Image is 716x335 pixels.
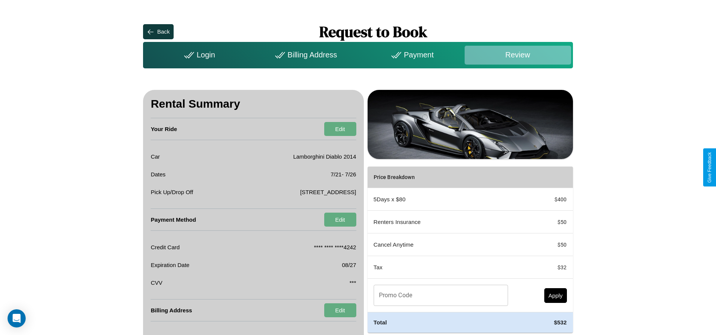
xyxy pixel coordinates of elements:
p: Dates [151,169,165,179]
div: Back [157,28,169,35]
button: Back [143,24,173,39]
p: 08/27 [342,260,356,270]
p: [STREET_ADDRESS] [300,187,356,197]
div: Give Feedback [707,152,712,183]
p: Car [151,151,160,162]
button: Apply [544,288,567,303]
p: Credit Card [151,242,180,252]
div: Review [465,46,571,65]
div: Billing Address [251,46,358,65]
h4: Payment Method [151,209,196,230]
button: Edit [324,213,356,227]
h1: Request to Book [174,22,573,42]
p: Cancel Anytime [374,239,508,250]
p: Renters Insurance [374,217,508,227]
h4: Your Ride [151,118,177,140]
div: Payment [358,46,464,65]
th: Price Breakdown [368,167,514,188]
p: Pick Up/Drop Off [151,187,193,197]
p: Tax [374,262,508,272]
p: 7 / 21 - 7 / 26 [331,169,356,179]
p: 5 Days x $ 80 [374,194,508,204]
p: Expiration Date [151,260,189,270]
td: $ 50 [514,211,573,233]
td: $ 50 [514,233,573,256]
td: $ 400 [514,188,573,211]
h4: $ 532 [520,318,567,326]
button: Edit [324,303,356,317]
h4: Total [374,318,508,326]
h3: Rental Summary [151,90,356,118]
div: Login [145,46,251,65]
div: Open Intercom Messenger [8,309,26,327]
td: $ 32 [514,256,573,279]
p: CVV [151,278,162,288]
h4: Billing Address [151,299,192,321]
table: simple table [368,167,573,332]
p: Lamborghini Diablo 2014 [293,151,356,162]
button: Edit [324,122,356,136]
